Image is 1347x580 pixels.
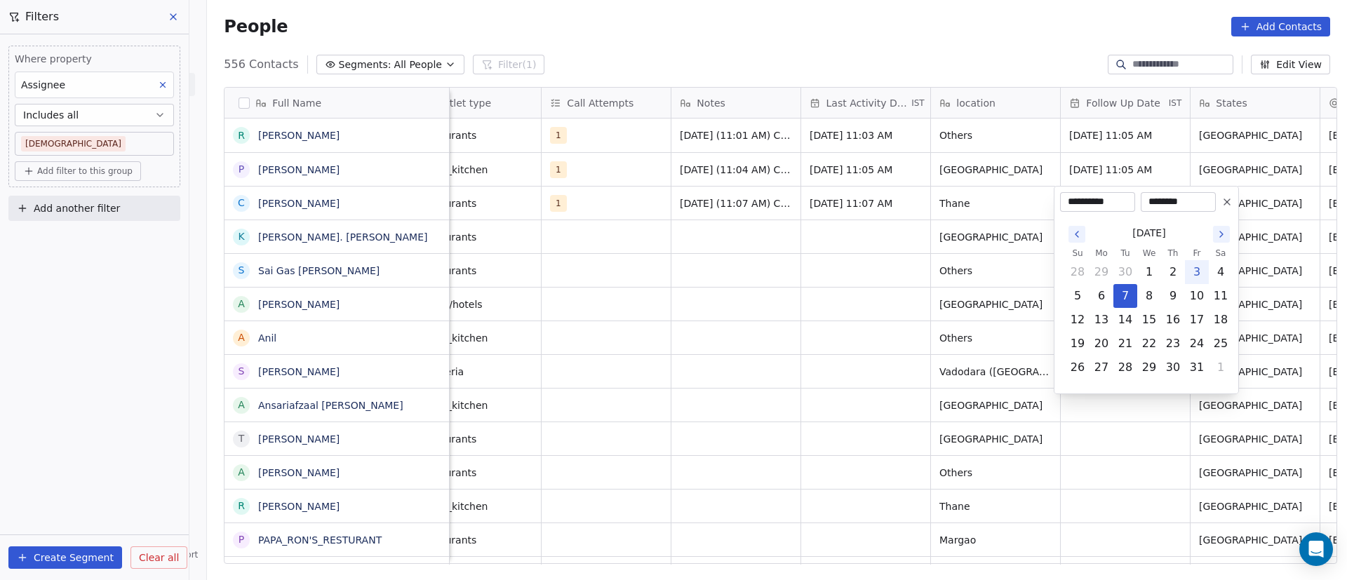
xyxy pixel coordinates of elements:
[1209,285,1232,307] button: Saturday, October 11th, 2025
[1138,356,1160,379] button: Wednesday, October 29th, 2025
[1162,285,1184,307] button: Thursday, October 9th, 2025
[1185,246,1209,260] th: Friday
[1066,332,1089,355] button: Sunday, October 19th, 2025
[1213,226,1230,243] button: Go to the Next Month
[1090,261,1113,283] button: Monday, September 29th, 2025
[1138,285,1160,307] button: Wednesday, October 8th, 2025
[1186,356,1208,379] button: Friday, October 31st, 2025
[1138,332,1160,355] button: Wednesday, October 22nd, 2025
[1090,285,1113,307] button: Monday, October 6th, 2025
[1162,332,1184,355] button: Thursday, October 23rd, 2025
[1162,356,1184,379] button: Thursday, October 30th, 2025
[1066,261,1089,283] button: Sunday, September 28th, 2025
[1114,356,1137,379] button: Tuesday, October 28th, 2025
[1066,246,1233,379] table: October 2025
[1186,261,1208,283] button: Today, Friday, October 3rd, 2025
[1066,309,1089,331] button: Sunday, October 12th, 2025
[1137,246,1161,260] th: Wednesday
[1162,261,1184,283] button: Thursday, October 2nd, 2025
[1161,246,1185,260] th: Thursday
[1114,332,1137,355] button: Tuesday, October 21st, 2025
[1090,246,1113,260] th: Monday
[1186,332,1208,355] button: Friday, October 24th, 2025
[1114,285,1137,307] button: Tuesday, October 7th, 2025, selected
[1066,285,1089,307] button: Sunday, October 5th, 2025
[1066,356,1089,379] button: Sunday, October 26th, 2025
[1113,246,1137,260] th: Tuesday
[1132,226,1165,241] span: [DATE]
[1114,261,1137,283] button: Tuesday, September 30th, 2025
[1090,309,1113,331] button: Monday, October 13th, 2025
[1138,309,1160,331] button: Wednesday, October 15th, 2025
[1114,309,1137,331] button: Tuesday, October 14th, 2025
[1209,332,1232,355] button: Saturday, October 25th, 2025
[1066,246,1090,260] th: Sunday
[1068,226,1085,243] button: Go to the Previous Month
[1209,356,1232,379] button: Saturday, November 1st, 2025
[1090,332,1113,355] button: Monday, October 20th, 2025
[1162,309,1184,331] button: Thursday, October 16th, 2025
[1209,261,1232,283] button: Saturday, October 4th, 2025
[1090,356,1113,379] button: Monday, October 27th, 2025
[1186,285,1208,307] button: Friday, October 10th, 2025
[1138,261,1160,283] button: Wednesday, October 1st, 2025
[1186,309,1208,331] button: Friday, October 17th, 2025
[1209,246,1233,260] th: Saturday
[1209,309,1232,331] button: Saturday, October 18th, 2025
